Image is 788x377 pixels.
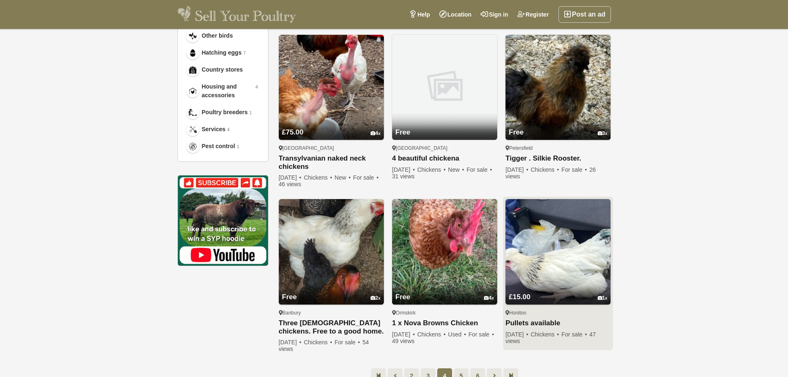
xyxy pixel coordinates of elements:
span: For sale [561,331,587,338]
a: Free 4 [392,277,497,305]
em: 4 [255,84,258,91]
a: Pest control Pest control 1 [184,138,261,155]
img: 4 beautiful chickena [392,35,497,140]
span: For sale [467,166,493,173]
span: For sale [335,339,361,346]
img: Poultry breeders [189,108,197,117]
span: Chickens [531,166,560,173]
div: 1 [598,295,608,301]
span: Chickens [304,174,333,181]
div: 2 [371,295,381,301]
img: Pest control [189,142,197,151]
div: 3 [598,130,608,137]
span: 54 views [279,339,369,352]
em: 1 [249,109,252,116]
a: Country stores Country stores [184,61,261,78]
a: Hatching eggs Hatching eggs 7 [184,44,261,61]
span: Chickens [417,166,447,173]
span: [DATE] [505,331,529,338]
span: [DATE] [505,166,529,173]
img: Country stores [189,66,197,74]
span: For sale [353,174,379,181]
a: Free 2 [279,277,384,305]
img: Hatching eggs [189,49,197,57]
a: £15.00 1 [505,277,611,305]
a: Help [405,6,434,23]
em: 1 [237,143,239,150]
div: 4 [484,295,494,301]
img: Tigger . Silkie Rooster. [505,35,611,140]
span: £75.00 [282,128,304,136]
img: Housing and accessories [189,87,197,95]
a: Register [513,6,553,23]
img: Transylvanian naked neck chickens [279,35,384,140]
span: Housing and accessories [202,82,254,100]
span: New [448,166,465,173]
div: [GEOGRAPHIC_DATA] [392,145,497,151]
a: Location [435,6,476,23]
span: Used [448,331,467,338]
a: Post an ad [558,6,611,23]
img: Mat Atkinson Farming YouTube Channel [177,175,268,266]
span: New [335,174,352,181]
a: Tigger . Silkie Rooster. [505,154,611,163]
span: [DATE] [392,166,416,173]
span: 49 views [392,338,414,344]
span: 31 views [392,173,414,180]
span: Chickens [417,331,447,338]
a: 1 x Nova Browns Chicken [392,319,497,328]
span: Hatching eggs [202,48,242,57]
span: 26 views [505,166,596,180]
div: Petersfield [505,145,611,151]
span: Poultry breeders [202,108,248,117]
span: Chickens [531,331,560,338]
a: Free 3 [505,113,611,140]
img: Sell Your Poultry [177,6,296,23]
div: 4 [371,130,381,137]
div: Ormskirk [392,310,497,316]
a: Services Services 4 [184,121,261,138]
a: Free [392,113,497,140]
span: Other birds [202,31,233,40]
span: Pest control [202,142,235,151]
em: 4 [227,126,230,133]
span: [DATE] [392,331,416,338]
a: Poultry breeders Poultry breeders 1 [184,104,261,121]
div: Banbury [279,310,384,316]
span: [DATE] [279,339,302,346]
a: Pullets available [505,319,611,328]
span: Services [202,125,226,134]
img: 1 x Nova Browns Chicken [392,199,497,304]
a: Sign in [476,6,513,23]
span: For sale [469,331,495,338]
img: Other birds [189,32,197,40]
img: Three 1 year old chickens. Free to a good home. [279,199,384,304]
span: Chickens [304,339,333,346]
a: Other birds Other birds [184,27,261,44]
span: Free [282,293,297,301]
span: 47 views [505,331,596,344]
a: 4 beautiful chickena [392,154,497,163]
div: [GEOGRAPHIC_DATA] [279,145,384,151]
span: [DATE] [279,174,302,181]
span: For sale [561,166,587,173]
a: Transylvanian naked neck chickens [279,154,384,171]
img: Pullets available [505,199,611,304]
a: £75.00 4 [279,113,384,140]
em: 7 [243,50,246,57]
div: Honiton [505,310,611,316]
span: Country stores [202,65,243,74]
span: 46 views [279,181,301,187]
span: Free [509,128,524,136]
img: Services [189,125,197,134]
a: Housing and accessories Housing and accessories 4 [184,78,261,104]
span: £15.00 [509,293,530,301]
a: Three [DEMOGRAPHIC_DATA] chickens. Free to a good home. [279,319,384,336]
span: Free [395,293,410,301]
span: Free [395,128,410,136]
